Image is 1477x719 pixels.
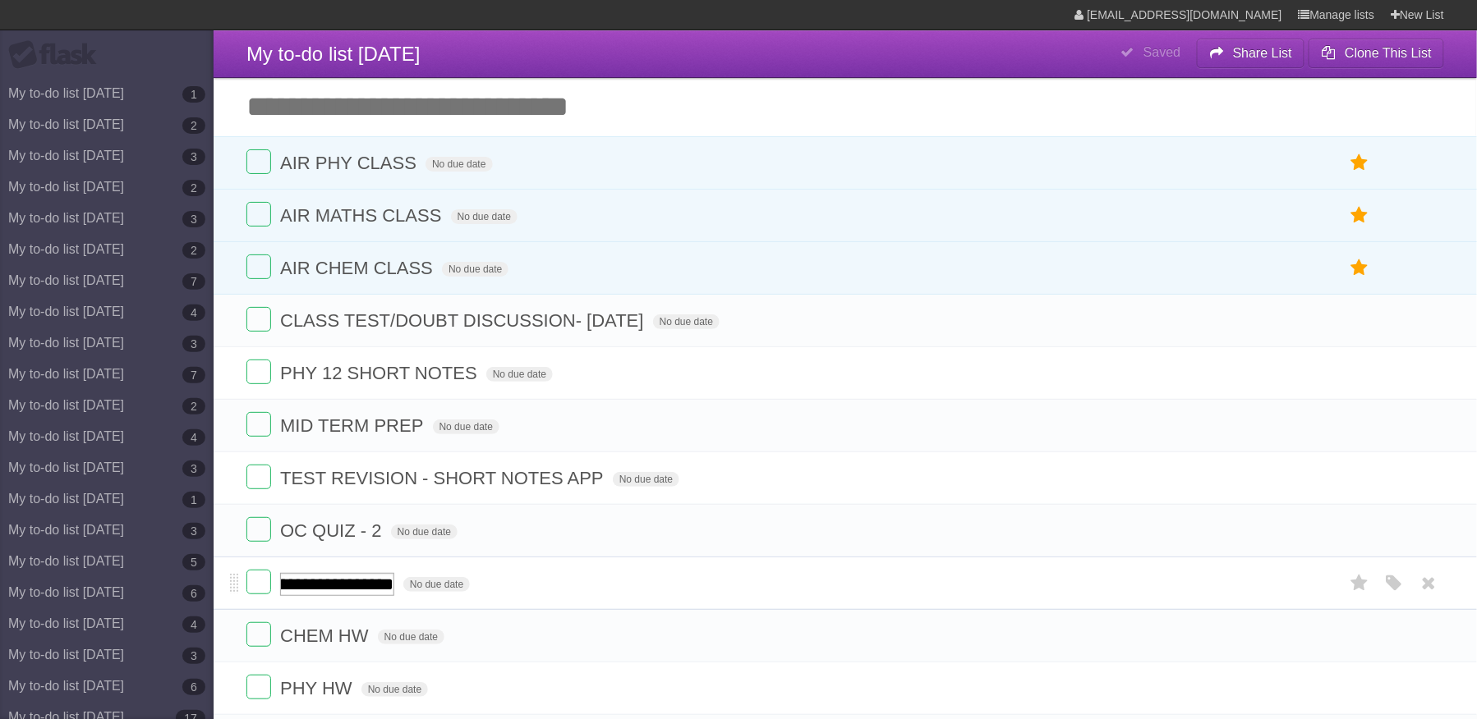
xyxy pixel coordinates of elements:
[8,40,107,70] div: Flask
[182,242,205,259] b: 2
[378,630,444,644] span: No due date
[280,258,437,278] span: AIR CHEM CLASS
[182,86,205,103] b: 1
[182,585,205,602] b: 6
[613,472,679,487] span: No due date
[182,180,205,196] b: 2
[246,149,271,174] label: Done
[1197,39,1305,68] button: Share List
[246,675,271,699] label: Done
[246,307,271,332] label: Done
[280,625,373,646] span: CHEM HW
[182,554,205,570] b: 5
[182,460,205,477] b: 3
[1344,570,1375,597] label: Star task
[442,262,508,277] span: No due date
[1233,46,1292,60] b: Share List
[182,616,205,633] b: 4
[182,429,205,446] b: 4
[1344,254,1375,282] label: Star task
[182,273,205,290] b: 7
[182,336,205,352] b: 3
[246,517,271,542] label: Done
[1345,46,1432,60] b: Clone This List
[182,398,205,414] b: 2
[182,305,205,321] b: 4
[280,310,648,331] span: CLASS TEST/DOUBT DISCUSSION- [DATE]
[1344,202,1375,229] label: Star task
[1344,149,1375,176] label: Star task
[182,523,205,539] b: 3
[361,682,428,697] span: No due date
[246,202,271,227] label: Done
[182,648,205,664] b: 3
[182,211,205,227] b: 3
[280,678,357,698] span: PHY HW
[182,679,205,695] b: 6
[280,153,421,173] span: AIR PHY CLASS
[426,157,492,172] span: No due date
[433,419,499,434] span: No due date
[280,363,481,383] span: PHY 12 SHORT NOTES
[182,149,205,165] b: 3
[246,254,271,279] label: Done
[246,43,421,65] span: My to-do list [DATE]
[246,465,271,489] label: Done
[486,367,553,382] span: No due date
[246,570,271,594] label: Done
[391,524,458,539] span: No due date
[1143,45,1180,59] b: Saved
[280,205,445,226] span: AIR MATHS CLASS
[653,314,720,329] span: No due date
[451,209,518,224] span: No due date
[246,359,271,384] label: Done
[280,468,608,488] span: TEST REVISION - SHORT NOTES APP
[1309,39,1444,68] button: Clone This List
[182,367,205,383] b: 7
[246,412,271,437] label: Done
[182,492,205,508] b: 1
[246,622,271,647] label: Done
[182,117,205,134] b: 2
[280,520,385,541] span: OC QUIZ - 2
[403,577,470,592] span: No due date
[280,415,427,436] span: MID TERM PREP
